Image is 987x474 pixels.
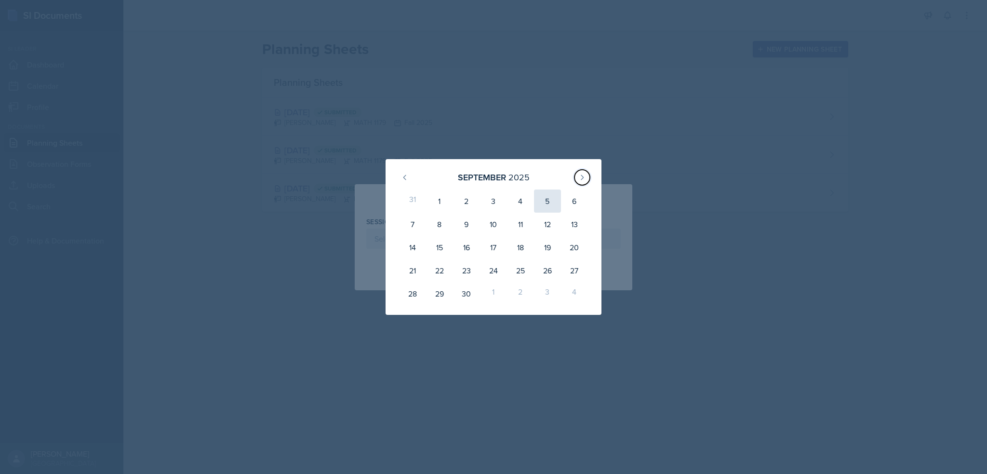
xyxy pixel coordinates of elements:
[453,259,480,282] div: 23
[561,236,588,259] div: 20
[426,190,453,213] div: 1
[507,190,534,213] div: 4
[507,236,534,259] div: 18
[561,190,588,213] div: 6
[458,171,506,184] div: September
[561,213,588,236] div: 13
[426,236,453,259] div: 15
[534,282,561,305] div: 3
[507,213,534,236] div: 11
[561,282,588,305] div: 4
[453,213,480,236] div: 9
[453,190,480,213] div: 2
[453,236,480,259] div: 16
[507,259,534,282] div: 25
[426,282,453,305] div: 29
[426,259,453,282] div: 22
[399,259,426,282] div: 21
[480,236,507,259] div: 17
[453,282,480,305] div: 30
[480,213,507,236] div: 10
[534,236,561,259] div: 19
[480,282,507,305] div: 1
[507,282,534,305] div: 2
[399,190,426,213] div: 31
[534,213,561,236] div: 12
[534,259,561,282] div: 26
[399,282,426,305] div: 28
[561,259,588,282] div: 27
[399,236,426,259] div: 14
[399,213,426,236] div: 7
[508,171,530,184] div: 2025
[480,259,507,282] div: 24
[534,190,561,213] div: 5
[426,213,453,236] div: 8
[480,190,507,213] div: 3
